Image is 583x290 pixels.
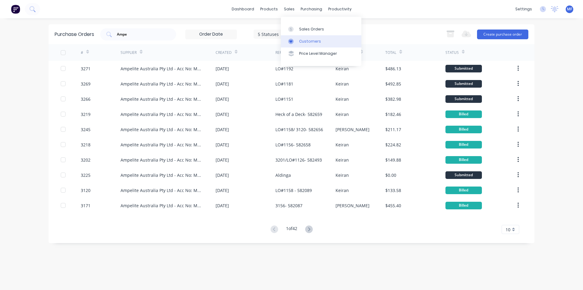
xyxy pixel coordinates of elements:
[275,172,291,178] div: Aldinga
[445,187,482,194] div: Billed
[445,126,482,133] div: Billed
[121,126,203,133] div: Ampelite Australia Pty Ltd - Acc No: METSUP
[336,126,370,133] div: [PERSON_NAME]
[385,50,396,55] div: Total
[512,5,535,14] div: settings
[121,172,203,178] div: Ampelite Australia Pty Ltd - Acc No: METSUP
[445,110,482,118] div: Billed
[281,23,361,35] a: Sales Orders
[121,142,203,148] div: Ampelite Australia Pty Ltd - Acc No: METSUP
[216,111,229,117] div: [DATE]
[81,126,90,133] div: 3245
[121,65,203,72] div: Ampelite Australia Pty Ltd - Acc No: METSUP
[275,142,311,148] div: LO#1156- 582658
[55,31,94,38] div: Purchase Orders
[336,187,349,194] div: Keiran
[275,50,295,55] div: Reference
[275,126,323,133] div: LO#1158/ 3120- 582656
[336,157,349,163] div: Keiran
[121,50,137,55] div: Supplier
[336,202,370,209] div: [PERSON_NAME]
[299,26,324,32] div: Sales Orders
[275,157,322,163] div: 3201/LO#1126- 582493
[275,202,302,209] div: 3156- 582087
[81,81,90,87] div: 3269
[229,5,257,14] a: dashboard
[445,156,482,164] div: Billed
[445,141,482,148] div: Billed
[216,126,229,133] div: [DATE]
[286,225,297,234] div: 1 of 42
[121,96,203,102] div: Ampelite Australia Pty Ltd - Acc No: METSUP
[121,202,203,209] div: Ampelite Australia Pty Ltd - Acc No: METSUP
[445,65,482,72] div: Submitted
[216,65,229,72] div: [DATE]
[121,111,203,117] div: Ampelite Australia Pty Ltd - Acc No: METSUP
[216,187,229,194] div: [DATE]
[336,142,349,148] div: Keiran
[216,50,232,55] div: Created
[385,111,401,117] div: $182.46
[281,35,361,47] a: Customers
[81,202,90,209] div: 3171
[81,96,90,102] div: 3266
[385,172,396,178] div: $0.00
[567,6,572,12] span: MF
[275,111,322,117] div: Heck of a Deck- 582659
[216,157,229,163] div: [DATE]
[121,81,203,87] div: Ampelite Australia Pty Ltd - Acc No: METSUP
[81,50,83,55] div: #
[81,187,90,194] div: 3120
[445,202,482,209] div: Billed
[121,157,203,163] div: Ampelite Australia Pty Ltd - Acc No: METSUP
[445,50,459,55] div: Status
[445,95,482,103] div: Submitted
[336,111,349,117] div: Keiran
[385,96,401,102] div: $382.98
[116,31,167,37] input: Search purchase orders...
[336,65,349,72] div: Keiran
[275,81,293,87] div: LO#1181
[299,51,337,56] div: Price Level Manager
[257,5,281,14] div: products
[445,80,482,88] div: Submitted
[336,96,349,102] div: Keiran
[81,111,90,117] div: 3219
[121,187,203,194] div: Ampelite Australia Pty Ltd - Acc No: METSUP
[385,187,401,194] div: $133.58
[477,30,528,39] button: Create purchase order
[385,142,401,148] div: $224.82
[11,5,20,14] img: Factory
[299,39,321,44] div: Customers
[216,142,229,148] div: [DATE]
[281,5,298,14] div: sales
[385,81,401,87] div: $492.85
[186,30,237,39] input: Order Date
[281,47,361,60] a: Price Level Manager
[216,96,229,102] div: [DATE]
[216,81,229,87] div: [DATE]
[298,5,325,14] div: purchasing
[275,187,312,194] div: LO#1158 - 582089
[336,172,349,178] div: Keiran
[81,172,90,178] div: 3225
[216,172,229,178] div: [DATE]
[385,157,401,163] div: $149.88
[216,202,229,209] div: [DATE]
[258,31,301,37] div: 5 Statuses
[275,65,293,72] div: LO#1192
[336,81,349,87] div: Keiran
[445,171,482,179] div: Submitted
[385,202,401,209] div: $455.40
[81,142,90,148] div: 3218
[325,5,355,14] div: productivity
[385,65,401,72] div: $486.13
[275,96,293,102] div: LO#1151
[506,226,510,233] span: 10
[81,157,90,163] div: 3202
[81,65,90,72] div: 3271
[385,126,401,133] div: $211.17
